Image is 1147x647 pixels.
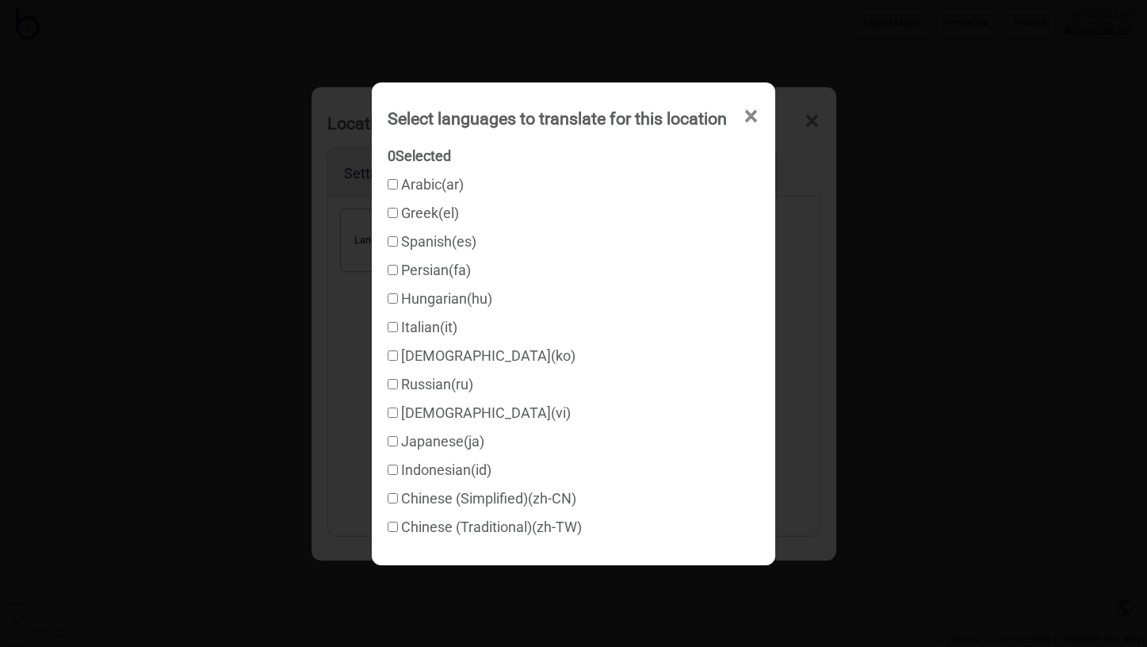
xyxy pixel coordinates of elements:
input: [DEMOGRAPHIC_DATA](vi) [388,408,398,418]
label: Greek ( el ) [388,205,459,221]
input: Japanese(ja) [388,436,398,446]
label: Hungarian ( hu ) [388,290,492,307]
strong: 0 Selected [388,147,451,164]
input: Italian(it) [388,322,398,332]
input: Russian(ru) [388,379,398,389]
label: [DEMOGRAPHIC_DATA] ( ko ) [388,347,575,364]
input: Arabic(ar) [388,179,398,190]
label: Russian ( ru ) [388,376,473,392]
span: × [743,90,759,143]
input: Spanish(es) [388,236,398,247]
label: Indonesian ( id ) [388,461,491,478]
input: Greek(el) [388,208,398,218]
input: Chinese (Traditional)(zh-TW) [388,522,398,532]
label: Chinese (Simplified) ( zh-CN ) [388,490,576,507]
input: Persian(fa) [388,265,398,275]
label: Persian ( fa ) [388,262,471,278]
label: Japanese ( ja ) [388,433,484,450]
label: Spanish ( es ) [388,233,476,250]
input: [DEMOGRAPHIC_DATA](ko) [388,350,398,361]
label: Arabic ( ar ) [388,176,464,193]
label: Chinese (Traditional) ( zh-TW ) [388,519,582,535]
label: [DEMOGRAPHIC_DATA] ( vi ) [388,404,571,421]
input: Chinese (Simplified)(zh-CN) [388,493,398,503]
input: Indonesian(id) [388,465,398,475]
div: Select languages to translate for this location [388,101,727,136]
label: Italian ( it ) [388,319,457,335]
input: Hungarian(hu) [388,293,398,304]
